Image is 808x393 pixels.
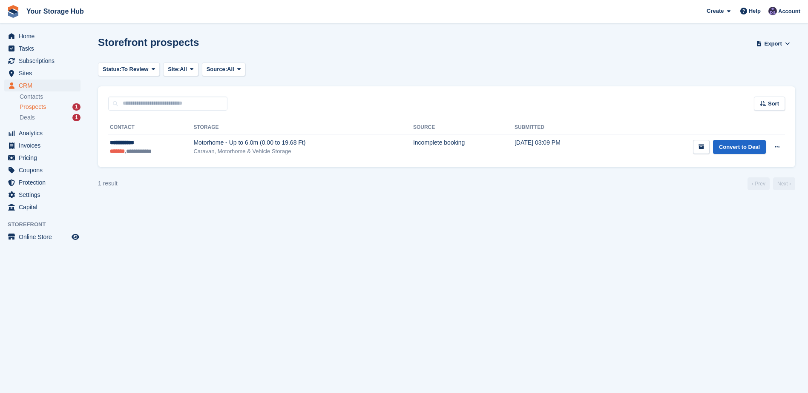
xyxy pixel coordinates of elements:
span: Sort [768,100,779,108]
a: menu [4,80,81,91]
button: Status: To Review [98,63,160,77]
a: Next [773,177,795,190]
span: Coupons [19,164,70,176]
a: menu [4,189,81,201]
span: Help [749,7,761,15]
h1: Storefront prospects [98,37,199,48]
span: Online Store [19,231,70,243]
img: stora-icon-8386f47178a22dfd0bd8f6a31ec36ba5ce8667c1dd55bd0f319d3a0aa187defe.svg [7,5,20,18]
button: Export [754,37,792,51]
a: menu [4,177,81,188]
a: menu [4,43,81,54]
div: Motorhome - Up to 6.0m (0.00 to 19.68 Ft) [193,138,413,147]
a: menu [4,30,81,42]
img: Liam Beddard [768,7,777,15]
span: Source: [207,65,227,74]
span: Prospects [20,103,46,111]
a: menu [4,231,81,243]
button: Source: All [202,63,246,77]
span: Storefront [8,220,85,229]
a: Your Storage Hub [23,4,87,18]
span: Home [19,30,70,42]
a: menu [4,55,81,67]
span: Subscriptions [19,55,70,67]
th: Source [413,121,515,134]
th: Contact [108,121,193,134]
a: Deals 1 [20,113,81,122]
a: menu [4,67,81,79]
div: Caravan, Motorhome & Vehicle Storage [193,147,413,156]
span: Capital [19,201,70,213]
span: Pricing [19,152,70,164]
a: menu [4,152,81,164]
th: Storage [193,121,413,134]
nav: Page [746,177,797,190]
a: Prospects 1 [20,103,81,111]
span: To Review [121,65,148,74]
div: 1 result [98,179,118,188]
span: Account [778,7,800,16]
th: Submitted [515,121,605,134]
a: menu [4,201,81,213]
span: CRM [19,80,70,91]
a: Preview store [70,232,81,242]
span: Site: [168,65,180,74]
a: Contacts [20,93,81,101]
button: Site: All [163,63,198,77]
span: Sites [19,67,70,79]
span: Invoices [19,140,70,151]
span: Deals [20,114,35,122]
a: menu [4,164,81,176]
span: Status: [103,65,121,74]
span: Analytics [19,127,70,139]
span: Protection [19,177,70,188]
a: menu [4,140,81,151]
div: 1 [72,114,81,121]
span: Settings [19,189,70,201]
div: 1 [72,103,81,111]
span: Create [707,7,724,15]
a: Convert to Deal [713,140,766,154]
span: Tasks [19,43,70,54]
span: All [227,65,234,74]
a: menu [4,127,81,139]
span: All [180,65,187,74]
td: [DATE] 03:09 PM [515,134,605,160]
a: Previous [748,177,770,190]
td: Incomplete booking [413,134,515,160]
span: Export [765,40,782,48]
